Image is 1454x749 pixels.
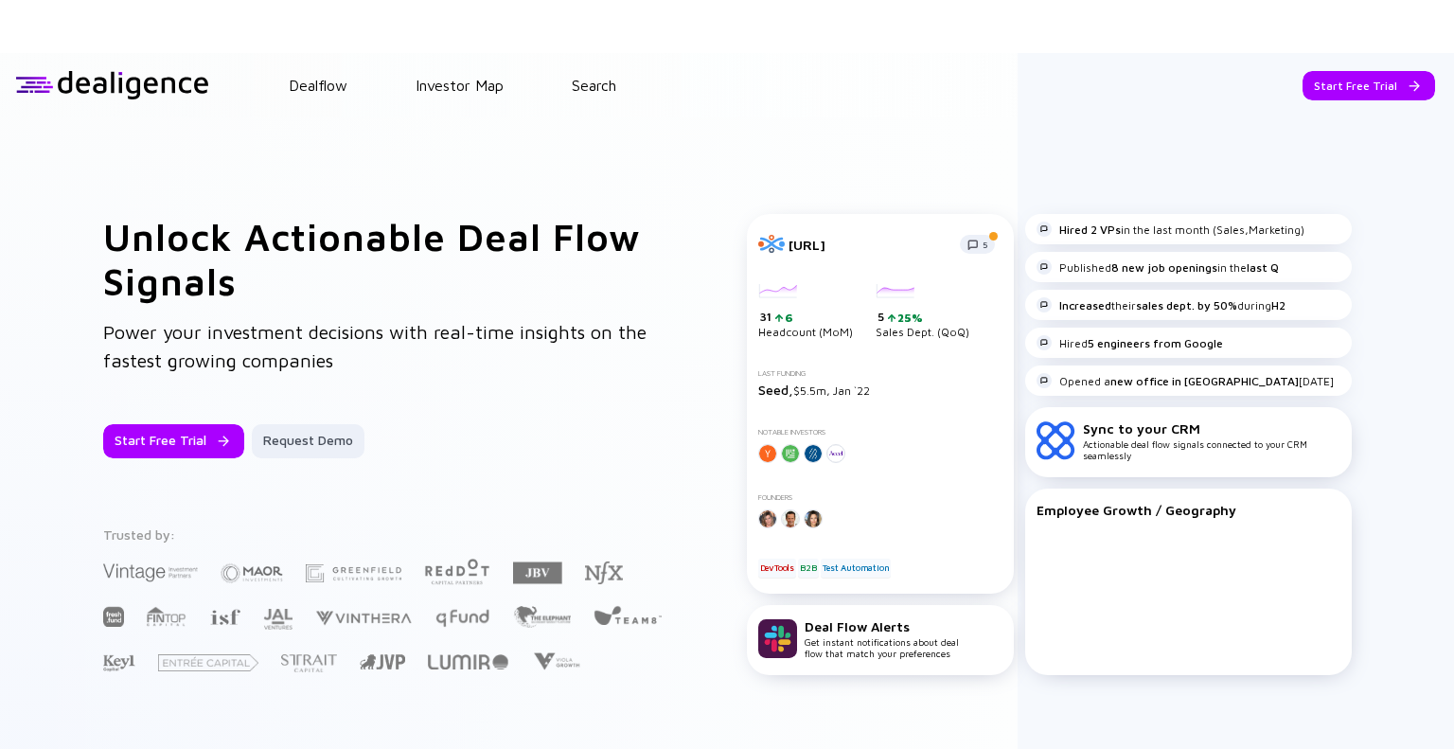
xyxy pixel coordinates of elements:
[1037,373,1334,388] div: Opened a [DATE]
[1037,297,1286,312] div: their during
[1136,298,1237,312] strong: sales dept. by 50%
[1271,298,1286,312] strong: H2
[758,382,793,398] span: Seed,
[758,493,1002,502] div: Founders
[513,561,562,585] img: JBV Capital
[1110,374,1299,388] strong: new office in [GEOGRAPHIC_DATA]
[878,310,969,325] div: 5
[1037,335,1223,350] div: Hired
[798,559,818,578] div: B2B
[895,311,923,325] div: 25%
[1083,420,1340,461] div: Actionable deal flow signals connected to your CRM seamlessly
[1059,298,1111,312] strong: Increased
[103,654,135,672] img: Key1 Capital
[758,382,1002,398] div: $5.5m, Jan `22
[876,284,969,339] div: Sales Dept. (QoQ)
[805,618,959,659] div: Get instant notifications about deal flow that match your preferences
[513,606,571,628] img: The Elephant
[789,237,949,253] div: [URL]
[360,654,405,669] img: Jerusalem Venture Partners
[585,562,623,584] img: NFX
[1059,223,1121,237] strong: Hired 2 VPs
[434,606,490,629] img: Q Fund
[315,609,412,627] img: Vinthera
[805,618,959,634] div: Deal Flow Alerts
[531,652,581,670] img: Viola Growth
[147,606,186,627] img: FINTOP Capital
[783,311,793,325] div: 6
[221,558,283,589] img: Maor Investments
[306,564,401,582] img: Greenfield Partners
[821,559,891,578] div: Test Automation
[252,424,364,458] button: Request Demo
[758,559,796,578] div: DevTools
[428,654,508,669] img: Lumir Ventures
[758,428,1002,437] div: Notable Investors
[103,424,244,458] button: Start Free Trial
[158,654,258,671] img: Entrée Capital
[1037,502,1340,518] div: Employee Growth / Geography
[416,77,504,94] a: Investor Map
[758,369,1002,378] div: Last Funding
[209,608,240,625] img: Israel Secondary Fund
[1037,259,1279,275] div: Published in the
[281,654,337,672] img: Strait Capital
[103,214,671,303] h1: Unlock Actionable Deal Flow Signals
[758,284,853,339] div: Headcount (MoM)
[1303,71,1435,100] button: Start Free Trial
[572,77,616,94] a: Search
[263,609,293,630] img: JAL Ventures
[1037,222,1304,237] div: in the last month (Sales,Marketing)
[760,310,853,325] div: 31
[424,555,490,586] img: Red Dot Capital Partners
[103,562,198,583] img: Vintage Investment Partners
[1111,260,1217,275] strong: 8 new job openings
[103,526,665,543] div: Trusted by:
[1247,260,1279,275] strong: last Q
[1083,420,1340,437] div: Sync to your CRM
[289,77,347,94] a: Dealflow
[594,605,662,625] img: Team8
[103,321,647,371] span: Power your investment decisions with real-time insights on the fastest growing companies
[1088,336,1223,350] strong: 5 engineers from Google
